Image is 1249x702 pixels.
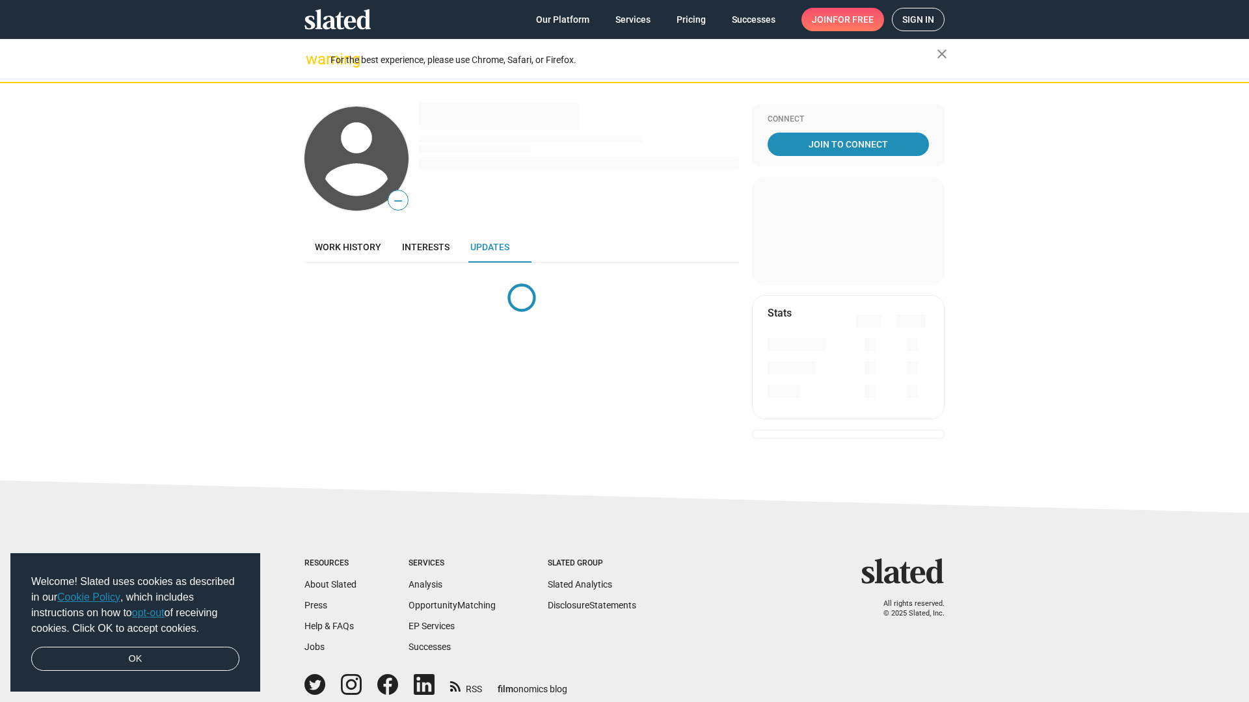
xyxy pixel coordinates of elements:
span: Join To Connect [770,133,926,156]
span: film [498,684,513,694]
mat-card-title: Stats [768,306,792,320]
a: Successes [721,8,786,31]
mat-icon: close [934,46,950,62]
div: Services [409,558,496,569]
a: Jobs [304,642,325,652]
a: OpportunityMatching [409,600,496,610]
div: Slated Group [548,558,636,569]
span: Our Platform [536,8,589,31]
a: opt-out [132,607,165,618]
div: cookieconsent [10,553,260,692]
div: Resources [304,558,356,569]
a: Press [304,600,327,610]
a: Our Platform [526,8,600,31]
p: All rights reserved. © 2025 Slated, Inc. [870,599,945,618]
a: filmonomics blog [498,673,567,695]
span: Interests [402,242,450,252]
div: Connect [768,114,929,125]
span: Work history [315,242,381,252]
a: Services [605,8,661,31]
a: Help & FAQs [304,621,354,631]
a: RSS [450,675,482,695]
a: Work history [304,231,392,263]
span: Services [615,8,651,31]
a: EP Services [409,621,455,631]
span: Join [812,8,874,31]
a: Slated Analytics [548,579,612,590]
a: Interests [392,231,460,263]
a: Analysis [409,579,442,590]
a: Cookie Policy [57,591,120,603]
mat-icon: warning [306,51,321,67]
a: Successes [409,642,451,652]
div: For the best experience, please use Chrome, Safari, or Firefox. [330,51,937,69]
span: — [388,192,408,209]
span: Successes [732,8,775,31]
span: Updates [470,242,509,252]
a: About Slated [304,579,356,590]
a: DisclosureStatements [548,600,636,610]
a: Pricing [666,8,716,31]
a: Joinfor free [801,8,884,31]
a: dismiss cookie message [31,647,239,671]
a: Sign in [892,8,945,31]
span: Sign in [902,8,934,31]
span: Welcome! Slated uses cookies as described in our , which includes instructions on how to of recei... [31,574,239,636]
span: Pricing [677,8,706,31]
a: Join To Connect [768,133,929,156]
span: for free [833,8,874,31]
a: Updates [460,231,520,263]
